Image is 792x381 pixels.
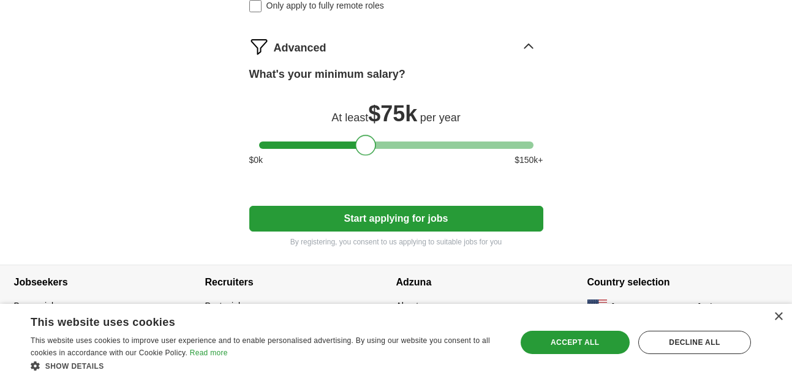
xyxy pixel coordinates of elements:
[249,154,263,167] span: $ 0 k
[31,311,471,330] div: This website uses cookies
[249,37,269,56] img: filter
[205,301,243,311] a: Post a job
[249,66,405,83] label: What's your minimum salary?
[249,206,543,232] button: Start applying for jobs
[521,331,630,354] div: Accept all
[274,40,326,56] span: Advanced
[706,301,734,314] button: change
[31,336,490,357] span: This website uses cookies to improve user experience and to enable personalised advertising. By u...
[587,300,607,314] img: US flag
[45,362,104,371] span: Show details
[612,301,701,314] span: [GEOGRAPHIC_DATA]
[515,154,543,167] span: $ 150 k+
[774,312,783,322] div: Close
[638,331,751,354] div: Decline all
[190,349,228,357] a: Read more, opens a new window
[420,111,461,124] span: per year
[587,265,779,300] h4: Country selection
[14,301,61,311] a: Browse jobs
[331,111,368,124] span: At least
[368,101,417,126] span: $ 75k
[249,236,543,247] p: By registering, you consent to us applying to suitable jobs for you
[31,360,502,372] div: Show details
[396,301,419,311] a: About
